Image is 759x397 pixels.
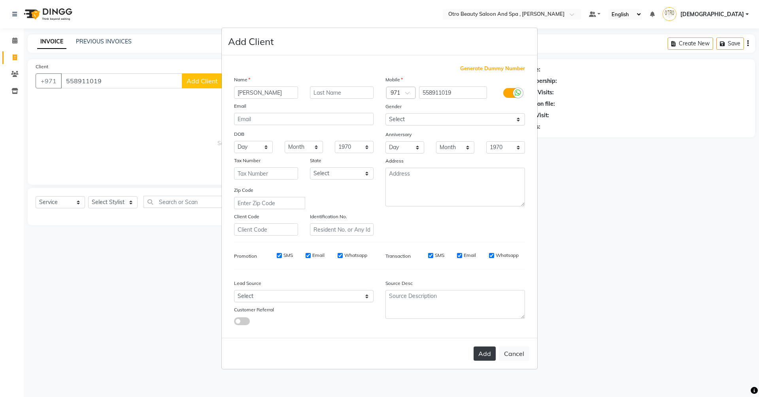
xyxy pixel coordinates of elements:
[234,213,259,220] label: Client Code
[310,213,347,220] label: Identification No.
[344,252,367,259] label: Whatsapp
[310,86,374,99] input: Last Name
[234,197,305,209] input: Enter Zip Code
[312,252,325,259] label: Email
[234,157,261,164] label: Tax Number
[385,131,412,138] label: Anniversary
[464,252,476,259] label: Email
[310,223,374,236] input: Resident No. or Any Id
[385,280,413,287] label: Source Desc
[385,76,403,83] label: Mobile
[234,113,374,125] input: Email
[474,346,496,361] button: Add
[234,253,257,260] label: Promotion
[435,252,444,259] label: SMS
[385,157,404,165] label: Address
[234,86,298,99] input: First Name
[460,65,525,73] span: Generate Dummy Number
[234,306,274,313] label: Customer Referral
[234,167,298,180] input: Tax Number
[234,280,261,287] label: Lead Source
[234,187,253,194] label: Zip Code
[283,252,293,259] label: SMS
[228,34,274,49] h4: Add Client
[310,157,321,164] label: State
[385,253,411,260] label: Transaction
[419,86,487,99] input: Mobile
[499,346,529,361] button: Cancel
[234,76,250,83] label: Name
[496,252,519,259] label: Whatsapp
[385,103,402,110] label: Gender
[234,131,244,138] label: DOB
[234,103,246,110] label: Email
[234,223,298,236] input: Client Code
